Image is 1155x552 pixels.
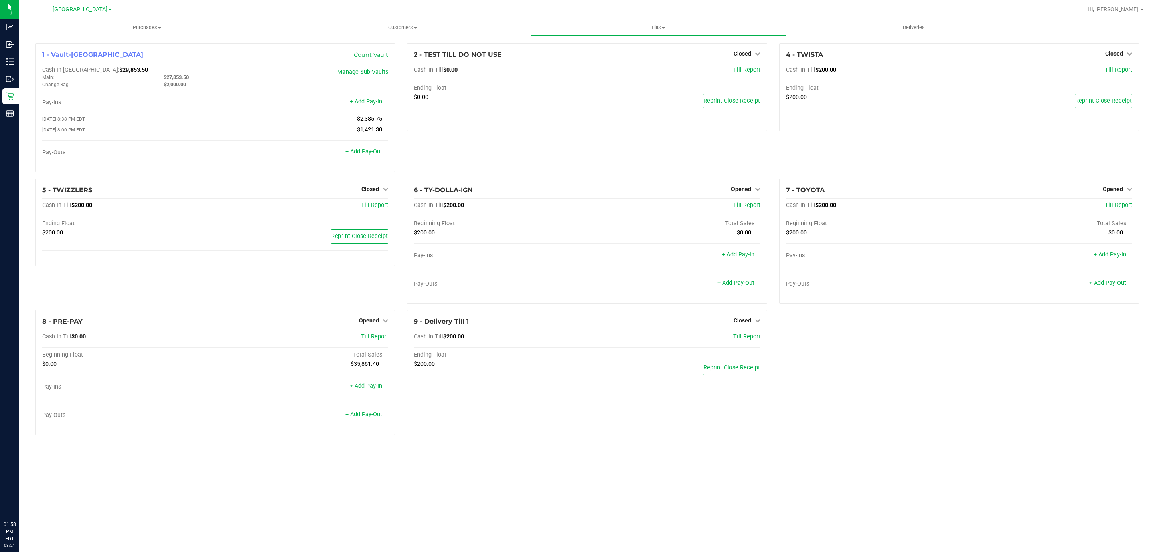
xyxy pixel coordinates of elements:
div: Total Sales [959,220,1132,227]
span: 2 - TEST TILL DO NOT USE [414,51,502,58]
a: + Add Pay-Out [1089,280,1126,286]
a: Till Report [1105,202,1132,209]
span: Opened [731,186,751,192]
span: Cash In Till [414,202,443,209]
div: Beginning Float [786,220,959,227]
inline-svg: Outbound [6,75,14,83]
div: Ending Float [414,351,587,359]
div: Pay-Ins [42,99,215,106]
span: Closed [361,186,379,192]
span: $200.00 [786,94,807,101]
span: 9 - Delivery Till 1 [414,318,469,325]
a: Till Report [361,202,388,209]
span: $2,000.00 [164,81,186,87]
button: Reprint Close Receipt [331,229,388,244]
span: $1,421.30 [357,126,382,133]
iframe: Resource center unread badge [24,487,33,496]
span: 8 - PRE-PAY [42,318,83,325]
span: Closed [734,317,751,324]
span: Cash In Till [786,202,815,209]
span: $200.00 [443,202,464,209]
inline-svg: Inventory [6,58,14,66]
inline-svg: Analytics [6,23,14,31]
span: Cash In Till [42,202,71,209]
span: [DATE] 8:38 PM EDT [42,116,85,122]
span: $2,385.75 [357,115,382,122]
span: Hi, [PERSON_NAME]! [1088,6,1140,12]
span: $200.00 [71,202,92,209]
div: Ending Float [414,85,587,92]
a: Purchases [19,19,275,36]
a: + Add Pay-In [1094,251,1126,258]
span: Till Report [733,202,760,209]
div: Pay-Outs [786,280,959,288]
span: Reprint Close Receipt [703,97,760,104]
a: Till Report [733,333,760,340]
a: Deliveries [786,19,1042,36]
span: $0.00 [1108,229,1123,236]
button: Reprint Close Receipt [703,361,760,375]
span: $0.00 [71,333,86,340]
div: Pay-Ins [42,383,215,391]
span: 7 - TOYOTA [786,186,825,194]
span: 5 - TWIZZLERS [42,186,92,194]
span: Purchases [19,24,275,31]
a: Tills [530,19,786,36]
a: + Add Pay-Out [345,411,382,418]
div: Pay-Ins [786,252,959,259]
a: + Add Pay-Out [345,148,382,155]
a: + Add Pay-Out [717,280,754,286]
div: Beginning Float [42,351,215,359]
a: Count Vault [354,51,388,58]
span: Cash In Till [786,66,815,73]
inline-svg: Retail [6,92,14,100]
a: Manage Sub-Vaults [337,68,388,75]
span: Reprint Close Receipt [1075,97,1132,104]
button: Reprint Close Receipt [703,94,760,108]
span: $200.00 [414,229,435,236]
span: 1 - Vault-[GEOGRAPHIC_DATA] [42,51,143,58]
span: Opened [1103,186,1123,192]
a: + Add Pay-In [350,98,382,105]
span: $29,853.50 [119,66,148,73]
span: Reprint Close Receipt [703,364,760,371]
div: Total Sales [587,220,760,227]
div: Pay-Outs [414,280,587,288]
div: Beginning Float [414,220,587,227]
span: $0.00 [443,66,458,73]
button: Reprint Close Receipt [1075,94,1132,108]
a: + Add Pay-In [350,383,382,389]
span: Tills [531,24,785,31]
span: Cash In [GEOGRAPHIC_DATA]: [42,66,119,73]
a: Till Report [1105,66,1132,73]
a: Till Report [361,333,388,340]
span: 4 - TWISTA [786,51,823,58]
span: Customers [275,24,530,31]
p: 08/21 [4,542,16,548]
span: $0.00 [414,94,428,101]
span: Reprint Close Receipt [331,233,388,240]
inline-svg: Inbound [6,40,14,48]
span: [DATE] 8:00 PM EDT [42,127,85,133]
span: Opened [359,317,379,324]
span: $35,861.40 [351,361,379,367]
p: 01:58 PM EDT [4,521,16,542]
div: Total Sales [215,351,389,359]
a: Till Report [733,66,760,73]
span: $200.00 [815,66,836,73]
span: Cash In Till [42,333,71,340]
a: Customers [275,19,530,36]
div: Pay-Outs [42,412,215,419]
span: $200.00 [443,333,464,340]
span: 6 - TY-DOLLA-IGN [414,186,473,194]
iframe: Resource center [8,488,32,512]
span: Closed [1105,50,1123,57]
span: Deliveries [892,24,936,31]
span: $27,853.50 [164,74,189,80]
span: Closed [734,50,751,57]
